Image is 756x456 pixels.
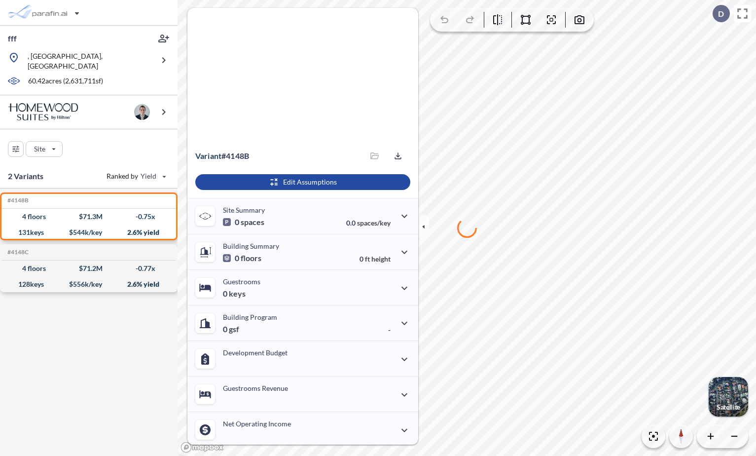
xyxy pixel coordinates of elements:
span: spaces/key [357,219,391,227]
p: Site Summary [223,206,265,214]
span: spaces [241,217,264,227]
p: Guestrooms Revenue [223,384,288,392]
span: Yield [141,171,157,181]
p: Building Program [223,313,277,321]
p: # 4148b [195,151,249,161]
p: 60.42 acres ( 2,631,711 sf) [28,76,103,87]
span: gsf [229,324,239,334]
p: 2 Variants [8,170,44,182]
button: Site [26,141,63,157]
p: Site [34,144,45,154]
img: Switcher Image [709,377,748,417]
p: Guestrooms [223,277,260,286]
span: Variant [195,151,221,160]
p: Building Summary [223,242,279,250]
img: BrandImage [8,103,78,121]
button: Switcher ImageSatellite [709,377,748,417]
p: D [718,9,724,18]
a: Mapbox homepage [180,442,224,453]
p: Satellite [717,403,740,411]
button: Edit Assumptions [195,174,410,190]
span: keys [229,289,246,299]
p: Edit Assumptions [283,177,337,187]
h5: Click to copy the code [5,249,29,256]
p: 0.0 [346,219,391,227]
p: 0 [223,324,239,334]
p: , [GEOGRAPHIC_DATA], [GEOGRAPHIC_DATA] [28,51,154,71]
span: height [371,255,391,263]
img: user logo [134,104,150,120]
p: 0 [223,217,264,227]
p: fff [8,33,17,44]
h5: Click to copy the code [5,197,29,204]
p: 0 [360,255,391,263]
p: Development Budget [223,348,288,357]
button: Ranked by Yield [99,168,173,184]
p: - [388,326,391,334]
p: 0 [223,289,246,299]
span: floors [241,253,261,263]
p: 0 [223,253,261,263]
p: Net Operating Income [223,419,291,428]
span: ft [365,255,370,263]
